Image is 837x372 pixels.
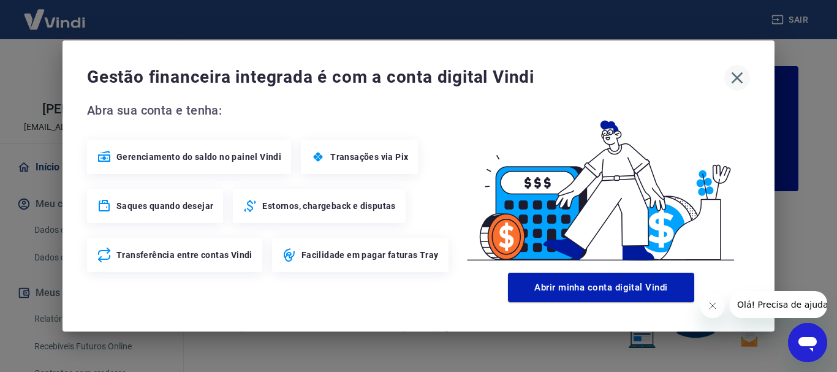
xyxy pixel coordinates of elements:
[87,65,724,89] span: Gestão financeira integrada é com a conta digital Vindi
[301,249,439,261] span: Facilidade em pagar faturas Tray
[508,273,694,302] button: Abrir minha conta digital Vindi
[700,294,725,318] iframe: Fechar mensagem
[330,151,408,163] span: Transações via Pix
[262,200,395,212] span: Estornos, chargeback e disputas
[788,323,827,362] iframe: Botão para abrir a janela de mensagens
[116,249,252,261] span: Transferência entre contas Vindi
[730,291,827,318] iframe: Mensagem da empresa
[116,151,281,163] span: Gerenciamento do saldo no painel Vindi
[116,200,213,212] span: Saques quando desejar
[87,101,452,120] span: Abra sua conta e tenha:
[7,9,103,18] span: Olá! Precisa de ajuda?
[452,101,750,268] img: Good Billing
